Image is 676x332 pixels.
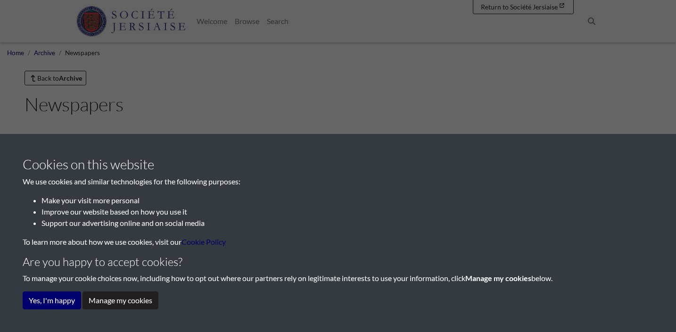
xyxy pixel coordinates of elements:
[181,237,226,246] a: learn more about cookies
[23,291,81,309] button: Yes, I'm happy
[23,157,653,173] h3: Cookies on this website
[465,274,531,282] strong: Manage my cookies
[23,176,653,187] p: We use cookies and similar technologies for the following purposes:
[41,195,653,206] li: Make your visit more personal
[41,206,653,217] li: Improve our website based on how you use it
[23,255,653,269] h4: Are you happy to accept cookies?
[23,236,653,248] p: To learn more about how we use cookies, visit our
[82,291,158,309] button: Manage my cookies
[41,217,653,229] li: Support our advertising online and on social media
[23,273,653,284] p: To manage your cookie choices now, including how to opt out where our partners rely on legitimate...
